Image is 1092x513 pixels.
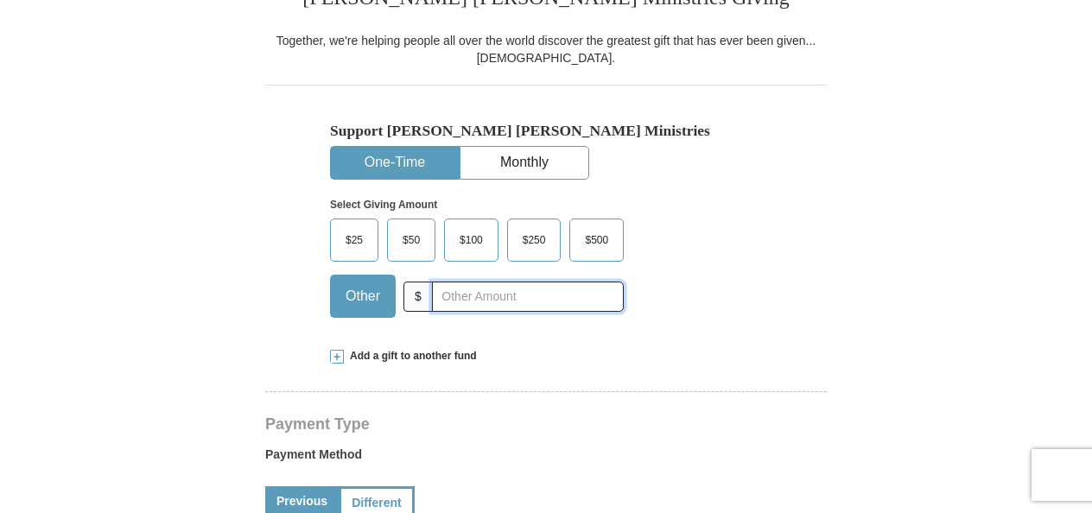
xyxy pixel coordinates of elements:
[265,417,827,431] h4: Payment Type
[265,32,827,66] div: Together, we're helping people all over the world discover the greatest gift that has ever been g...
[451,227,492,253] span: $100
[403,282,433,312] span: $
[394,227,429,253] span: $50
[337,227,371,253] span: $25
[344,349,477,364] span: Add a gift to another fund
[331,147,459,179] button: One-Time
[576,227,617,253] span: $500
[330,199,437,211] strong: Select Giving Amount
[514,227,555,253] span: $250
[432,282,624,312] input: Other Amount
[330,122,762,140] h5: Support [PERSON_NAME] [PERSON_NAME] Ministries
[460,147,588,179] button: Monthly
[337,283,389,309] span: Other
[265,446,827,472] label: Payment Method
